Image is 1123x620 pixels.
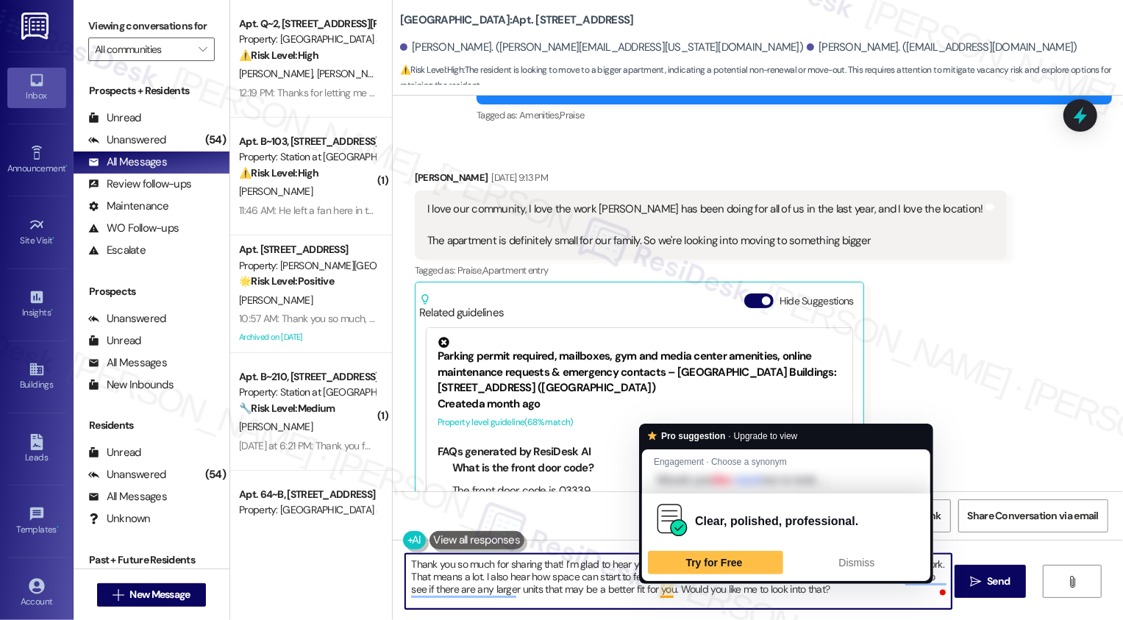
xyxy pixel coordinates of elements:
[438,337,841,396] div: Parking permit required, mailboxes, gym and media center amenities, online maintenance requests &...
[74,284,229,299] div: Prospects
[452,460,619,476] li: What is the front door code?
[88,467,166,482] div: Unanswered
[74,83,229,99] div: Prospects + Residents
[519,109,560,121] span: Amenities ,
[400,13,634,28] b: [GEOGRAPHIC_DATA]: Apt. [STREET_ADDRESS]
[88,15,215,38] label: Viewing conversations for
[239,16,375,32] div: Apt. Q~2, [STREET_ADDRESS][PERSON_NAME]
[239,502,375,518] div: Property: [GEOGRAPHIC_DATA] at [GEOGRAPHIC_DATA]
[316,67,390,80] span: [PERSON_NAME]
[88,154,167,170] div: All Messages
[7,574,66,613] a: Account
[488,170,548,185] div: [DATE] 9:13 PM
[839,508,941,524] span: Get Conversation Link
[438,415,841,430] div: Property level guideline ( 68 % match)
[7,502,66,541] a: Templates •
[968,508,1099,524] span: Share Conversation via email
[88,243,146,258] div: Escalate
[7,430,66,469] a: Leads
[239,385,375,400] div: Property: Station at [GEOGRAPHIC_DATA][PERSON_NAME]
[239,166,318,179] strong: ⚠️ Risk Level: High
[239,134,375,149] div: Apt. B~103, [STREET_ADDRESS]
[477,104,1112,126] div: Tagged as:
[199,43,207,55] i: 
[7,357,66,396] a: Buildings
[202,129,229,152] div: (54)
[113,589,124,601] i: 
[65,161,68,171] span: •
[88,177,191,192] div: Review follow-ups
[239,242,375,257] div: Apt. [STREET_ADDRESS]
[88,110,141,126] div: Unread
[239,274,334,288] strong: 🌟 Risk Level: Positive
[51,305,53,316] span: •
[427,202,983,249] div: I love our community, I love the work [PERSON_NAME] has been doing for all of us in the last year...
[88,132,166,148] div: Unanswered
[88,199,169,214] div: Maintenance
[129,587,190,602] span: New Message
[88,511,151,527] div: Unknown
[405,554,952,609] textarea: To enrich screen reader interactions, please activate Accessibility in Grammarly extension settings
[239,258,375,274] div: Property: [PERSON_NAME][GEOGRAPHIC_DATA]
[202,463,229,486] div: (54)
[438,396,841,412] div: Created a month ago
[239,293,313,307] span: [PERSON_NAME]
[239,204,1058,217] div: 11:46 AM: He left a fan here in the laundry room and said maintenance would be reaching out this ...
[88,221,179,236] div: WO Follow-ups
[239,312,590,325] div: 10:57 AM: Thank you so much, [PERSON_NAME]! I hope you have a wonderful day!
[415,170,1007,190] div: [PERSON_NAME]
[74,418,229,433] div: Residents
[415,260,1007,281] div: Tagged as:
[1066,576,1077,588] i: 
[807,40,1077,55] div: [PERSON_NAME]. ([EMAIL_ADDRESS][DOMAIN_NAME])
[21,13,51,40] img: ResiDesk Logo
[560,109,585,121] span: Praise
[239,185,313,198] span: [PERSON_NAME]
[482,264,548,277] span: Apartment entry
[95,38,191,61] input: All communities
[239,420,313,433] span: [PERSON_NAME]
[88,311,166,327] div: Unanswered
[88,333,141,349] div: Unread
[780,293,854,309] label: Hide Suggestions
[457,264,482,277] span: Praise ,
[88,489,167,505] div: All Messages
[419,293,505,321] div: Related guidelines
[400,63,1123,94] span: : The resident is looking to move to a bigger apartment, indicating a potential non-renewal or mo...
[970,576,981,588] i: 
[239,402,335,415] strong: 🔧 Risk Level: Medium
[987,574,1010,589] span: Send
[7,68,66,107] a: Inbox
[239,32,375,47] div: Property: [GEOGRAPHIC_DATA] and Apartments
[88,377,174,393] div: New Inbounds
[239,49,318,62] strong: ⚠️ Risk Level: High
[74,552,229,568] div: Past + Future Residents
[400,40,803,55] div: [PERSON_NAME]. ([PERSON_NAME][EMAIL_ADDRESS][US_STATE][DOMAIN_NAME])
[88,355,167,371] div: All Messages
[239,149,375,165] div: Property: Station at [GEOGRAPHIC_DATA][PERSON_NAME]
[239,369,375,385] div: Apt. B~210, [STREET_ADDRESS]
[7,285,66,324] a: Insights •
[955,565,1026,598] button: Send
[239,67,317,80] span: [PERSON_NAME]
[958,499,1108,532] button: Share Conversation via email
[57,522,59,532] span: •
[438,444,591,459] b: FAQs generated by ResiDesk AI
[400,64,463,76] strong: ⚠️ Risk Level: High
[238,328,377,346] div: Archived on [DATE]
[53,233,55,243] span: •
[7,213,66,252] a: Site Visit •
[452,483,619,499] li: The front door code is 03339.
[88,445,141,460] div: Unread
[239,487,375,502] div: Apt. 64~B, [STREET_ADDRESS]
[97,583,206,607] button: New Message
